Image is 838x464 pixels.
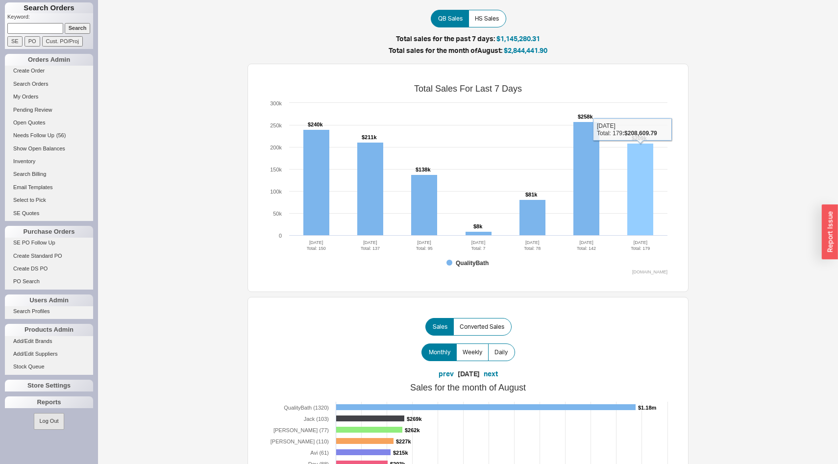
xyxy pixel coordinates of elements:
[13,107,52,113] span: Pending Review
[13,132,54,138] span: Needs Follow Up
[5,130,93,141] a: Needs Follow Up(56)
[270,100,282,106] text: 300k
[5,182,93,193] a: Email Templates
[5,79,93,89] a: Search Orders
[65,23,91,33] input: Search
[5,156,93,167] a: Inventory
[7,13,93,23] p: Keyword:
[5,276,93,287] a: PO Search
[5,380,93,391] div: Store Settings
[5,294,93,306] div: Users Admin
[484,369,498,379] button: next
[273,211,282,217] text: 50k
[5,306,93,317] a: Search Profiles
[416,167,431,172] tspan: $138k
[159,35,777,42] h5: Total sales for the past 7 days:
[577,246,596,251] tspan: Total: 142
[416,246,433,251] tspan: Total: 95
[309,240,323,245] tspan: [DATE]
[410,383,526,392] tspan: Sales for the month of August
[496,34,540,43] span: $1,145,280.31
[56,132,66,138] span: ( 56 )
[271,439,329,444] tspan: [PERSON_NAME] (110)
[458,369,480,379] div: [DATE]
[5,336,93,346] a: Add/Edit Brands
[5,169,93,179] a: Search Billing
[5,264,93,274] a: Create DS PO
[5,208,93,219] a: SE Quotes
[463,348,482,356] span: Weekly
[7,36,23,47] input: SE
[473,223,483,229] tspan: $8k
[310,450,329,456] tspan: Avi (61)
[270,167,282,172] text: 150k
[284,405,329,411] tspan: QualityBath (1320)
[308,122,323,127] tspan: $240k
[414,84,522,94] tspan: Total Sales For Last 7 Days
[396,439,411,444] tspan: $227k
[5,324,93,336] div: Products Admin
[361,246,380,251] tspan: Total: 137
[438,15,463,23] span: QB Sales
[25,36,40,47] input: PO
[494,348,508,356] span: Daily
[578,114,593,120] tspan: $258k
[439,369,454,379] button: prev
[5,118,93,128] a: Open Quotes
[579,240,593,245] tspan: [DATE]
[638,405,657,411] tspan: $1.18m
[525,240,539,245] tspan: [DATE]
[634,240,647,245] tspan: [DATE]
[418,240,431,245] tspan: [DATE]
[5,362,93,372] a: Stock Queue
[5,349,93,359] a: Add/Edit Suppliers
[429,348,450,356] span: Monthly
[405,427,420,433] tspan: $262k
[279,233,282,239] text: 0
[159,47,777,54] h5: Total sales for the month of August :
[5,92,93,102] a: My Orders
[471,240,485,245] tspan: [DATE]
[363,240,377,245] tspan: [DATE]
[433,323,447,331] span: Sales
[460,323,504,331] span: Converted Sales
[5,54,93,66] div: Orders Admin
[362,134,377,140] tspan: $211k
[5,2,93,13] h1: Search Orders
[524,246,541,251] tspan: Total: 78
[393,450,408,456] tspan: $215k
[304,416,329,422] tspan: Jack (103)
[475,15,499,23] span: HS Sales
[632,135,647,141] tspan: $209k
[34,413,64,429] button: Log Out
[525,192,538,197] tspan: $81k
[407,416,422,422] tspan: $269k
[42,36,83,47] input: Cust. PO/Proj
[5,144,93,154] a: Show Open Balances
[270,189,282,195] text: 100k
[5,66,93,76] a: Create Order
[5,251,93,261] a: Create Standard PO
[504,46,547,54] span: $2,844,441.90
[270,122,282,128] text: 250k
[307,246,326,251] tspan: Total: 150
[5,105,93,115] a: Pending Review
[5,195,93,205] a: Select to Pick
[5,226,93,238] div: Purchase Orders
[632,269,667,274] text: [DOMAIN_NAME]
[631,246,650,251] tspan: Total: 179
[270,145,282,150] text: 200k
[471,246,485,251] tspan: Total: 7
[273,427,329,433] tspan: [PERSON_NAME] (77)
[456,260,489,267] tspan: QualityBath
[5,238,93,248] a: SE PO Follow Up
[5,396,93,408] div: Reports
